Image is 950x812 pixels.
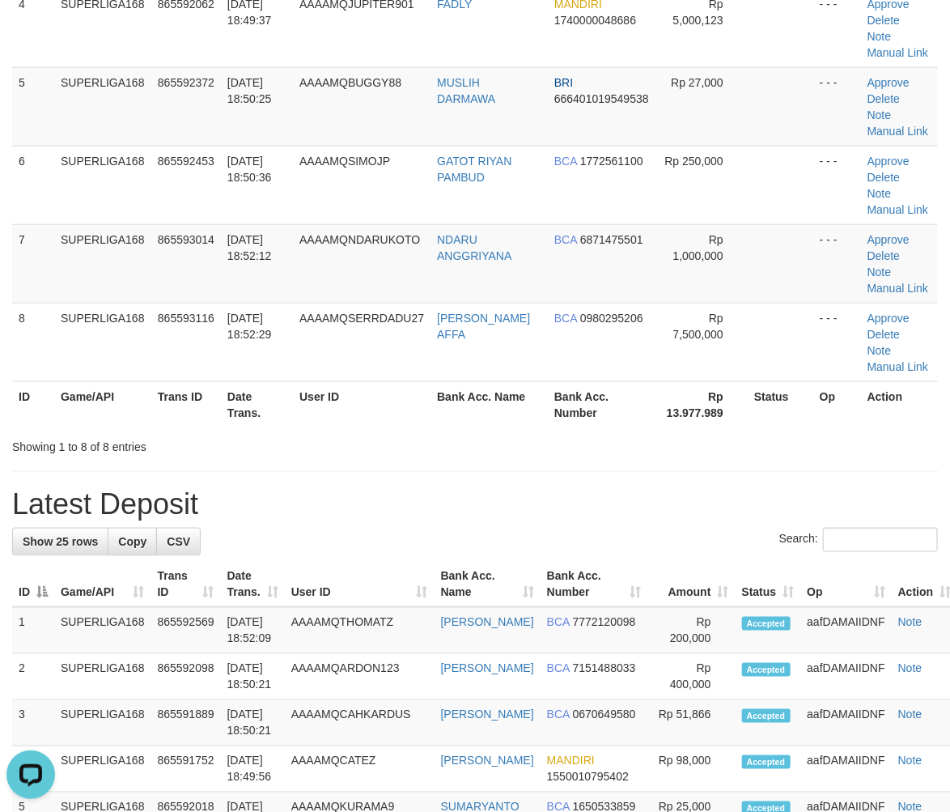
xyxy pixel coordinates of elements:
[299,233,420,246] span: AAAAMQNDARUKOTO
[554,14,636,27] span: Copy 1740000048686 to clipboard
[867,344,892,357] a: Note
[554,92,649,105] span: Copy 666401019549538 to clipboard
[299,155,390,168] span: AAAAMQSIMOJP
[800,607,891,654] td: aafDAMAIIDNF
[898,662,922,675] a: Note
[867,30,892,43] a: Note
[813,381,861,427] th: Op
[573,662,636,675] span: Copy 7151488033 to clipboard
[547,755,595,767] span: MANDIRI
[441,755,534,767] a: [PERSON_NAME]
[12,224,54,303] td: 7
[867,203,929,216] a: Manual Link
[54,746,151,793] td: SUPERLIGA168
[12,381,54,427] th: ID
[118,535,146,548] span: Copy
[151,746,221,793] td: 865591752
[673,233,723,262] span: Rp 1,000,000
[437,312,530,341] a: [PERSON_NAME] AFFA
[898,755,922,767] a: Note
[430,381,548,427] th: Bank Acc. Name
[867,328,900,341] a: Delete
[54,607,151,654] td: SUPERLIGA168
[221,654,285,700] td: [DATE] 18:50:21
[54,700,151,746] td: SUPERLIGA168
[813,224,861,303] td: - - -
[867,187,892,200] a: Note
[221,607,285,654] td: [DATE] 18:52:09
[867,360,929,373] a: Manual Link
[742,617,791,631] span: Accepted
[299,312,424,325] span: AAAAMQSERRDADU27
[648,561,736,607] th: Amount: activate to sort column ascending
[23,535,98,548] span: Show 25 rows
[867,108,892,121] a: Note
[54,224,151,303] td: SUPERLIGA168
[441,616,534,629] a: [PERSON_NAME]
[285,746,435,793] td: AAAAMQCATEZ
[779,528,938,552] label: Search:
[813,146,861,224] td: - - -
[54,303,151,381] td: SUPERLIGA168
[158,233,214,246] span: 865593014
[648,654,736,700] td: Rp 400,000
[435,561,541,607] th: Bank Acc. Name: activate to sort column ascending
[12,432,384,455] div: Showing 1 to 8 of 8 entries
[54,381,151,427] th: Game/API
[293,381,430,427] th: User ID
[285,561,435,607] th: User ID: activate to sort column ascending
[580,312,643,325] span: Copy 0980295206 to clipboard
[12,654,54,700] td: 2
[742,755,791,769] span: Accepted
[437,76,495,105] a: MUSLIH DARMAWA
[813,67,861,146] td: - - -
[648,607,736,654] td: Rp 200,000
[12,303,54,381] td: 8
[648,746,736,793] td: Rp 98,000
[167,535,190,548] span: CSV
[221,746,285,793] td: [DATE] 18:49:56
[742,709,791,723] span: Accepted
[156,528,201,555] a: CSV
[648,700,736,746] td: Rp 51,866
[12,528,108,555] a: Show 25 rows
[441,662,534,675] a: [PERSON_NAME]
[151,654,221,700] td: 865592098
[548,381,656,427] th: Bank Acc. Number
[800,700,891,746] td: aafDAMAIIDNF
[867,171,900,184] a: Delete
[547,771,629,784] span: Copy 1550010795402 to clipboard
[12,488,938,521] h1: Latest Deposit
[867,312,910,325] a: Approve
[867,92,900,105] a: Delete
[12,67,54,146] td: 5
[573,616,636,629] span: Copy 7772120098 to clipboard
[12,700,54,746] td: 3
[437,233,511,262] a: NDARU ANGGRIYANA
[867,155,910,168] a: Approve
[580,233,643,246] span: Copy 6871475501 to clipboard
[299,76,401,89] span: AAAAMQBUGGY88
[285,654,435,700] td: AAAAMQARDON123
[54,146,151,224] td: SUPERLIGA168
[221,700,285,746] td: [DATE] 18:50:21
[573,708,636,721] span: Copy 0670649580 to clipboard
[800,654,891,700] td: aafDAMAIIDNF
[547,708,570,721] span: BCA
[800,561,891,607] th: Op: activate to sort column ascending
[547,616,570,629] span: BCA
[580,155,643,168] span: Copy 1772561100 to clipboard
[867,282,929,295] a: Manual Link
[541,561,648,607] th: Bank Acc. Number: activate to sort column ascending
[151,700,221,746] td: 865591889
[441,708,534,721] a: [PERSON_NAME]
[158,312,214,325] span: 865593116
[554,233,577,246] span: BCA
[813,303,861,381] td: - - -
[742,663,791,677] span: Accepted
[221,381,293,427] th: Date Trans.
[800,746,891,793] td: aafDAMAIIDNF
[227,312,272,341] span: [DATE] 18:52:29
[867,266,892,278] a: Note
[736,561,801,607] th: Status: activate to sort column ascending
